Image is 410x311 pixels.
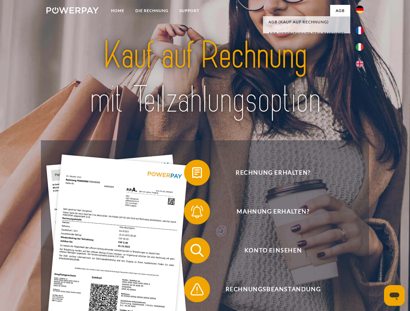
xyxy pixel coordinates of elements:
[184,276,353,302] button: Rechnungsbeanstandung
[184,199,353,225] button: Mahnung erhalten?
[62,31,348,124] img: title-powerpay_de.svg
[356,43,364,51] img: it
[384,285,405,306] iframe: Schaltfläche zum Öffnen des Messaging-Fensters
[356,27,364,34] img: fr
[189,203,205,220] img: qb_bell.svg
[46,7,99,14] img: logo-powerpay-white.svg
[193,276,353,302] span: Rechnungsbeanstandung
[184,237,353,263] button: Konto einsehen
[106,5,130,17] a: Home
[263,28,350,40] a: AGB (Kreditkonto/Teilzahlung)
[193,199,353,225] span: Mahnung erhalten?
[184,160,353,186] button: Rechnung erhalten?
[189,281,205,297] img: qb_warning.svg
[189,242,205,259] img: qb_search.svg
[356,6,364,13] img: de
[174,5,205,17] a: SUPPORT
[193,160,353,186] span: Rechnung erhalten?
[263,16,350,28] a: AGB (Kauf auf Rechnung)
[193,237,353,263] span: Konto einsehen
[130,5,174,17] a: DIE RECHNUNG
[330,5,350,17] a: agb
[189,165,205,181] img: qb_bill.svg
[356,60,364,68] img: en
